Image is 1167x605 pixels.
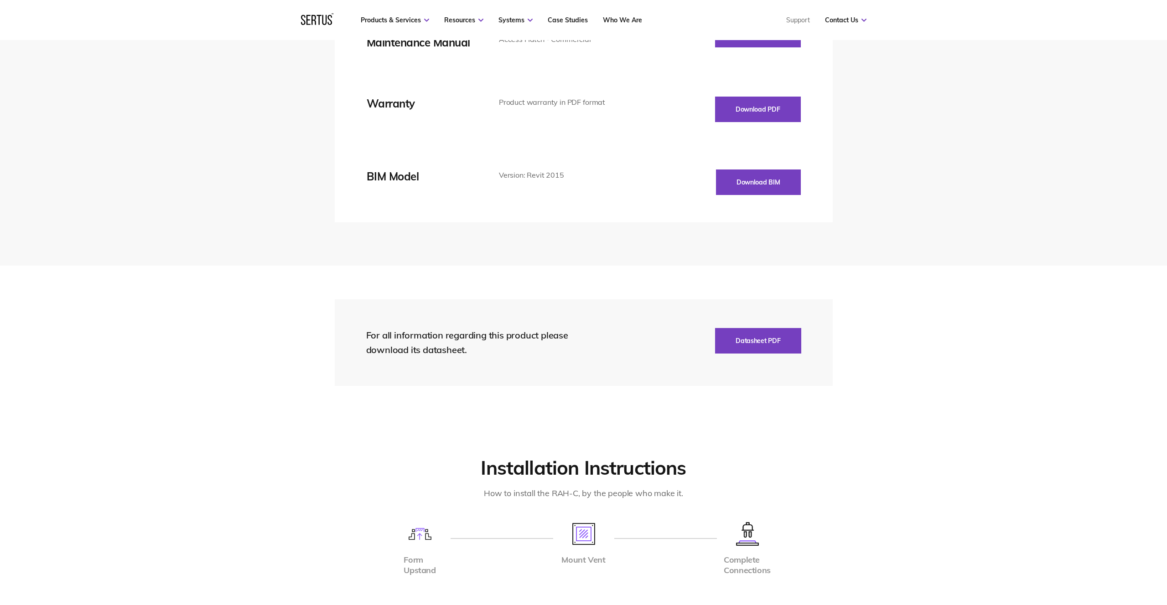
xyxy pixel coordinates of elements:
[825,16,866,24] a: Contact Us
[499,97,650,108] div: Product warranty in PDF format
[367,169,472,183] div: BIM Model
[404,555,436,575] div: Form Upstand
[361,16,429,24] a: Products & Services
[1121,561,1167,605] iframe: Chat Widget
[335,456,833,480] h2: Installation Instructions
[433,487,734,500] div: How to install the RAH-C, by the people who make it.
[367,97,472,110] div: Warranty
[603,16,642,24] a: Who We Are
[715,328,801,354] button: Datasheet PDF
[786,16,810,24] a: Support
[548,16,588,24] a: Case Studies
[499,169,650,181] div: Version: Revit 2015
[716,169,801,195] button: Download BIM
[498,16,533,24] a: Systems
[366,328,585,357] div: For all information regarding this product please download its datasheet.
[724,555,771,575] div: Complete Connections
[444,16,483,24] a: Resources
[715,97,801,122] button: Download PDF
[561,555,605,565] div: Mount Vent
